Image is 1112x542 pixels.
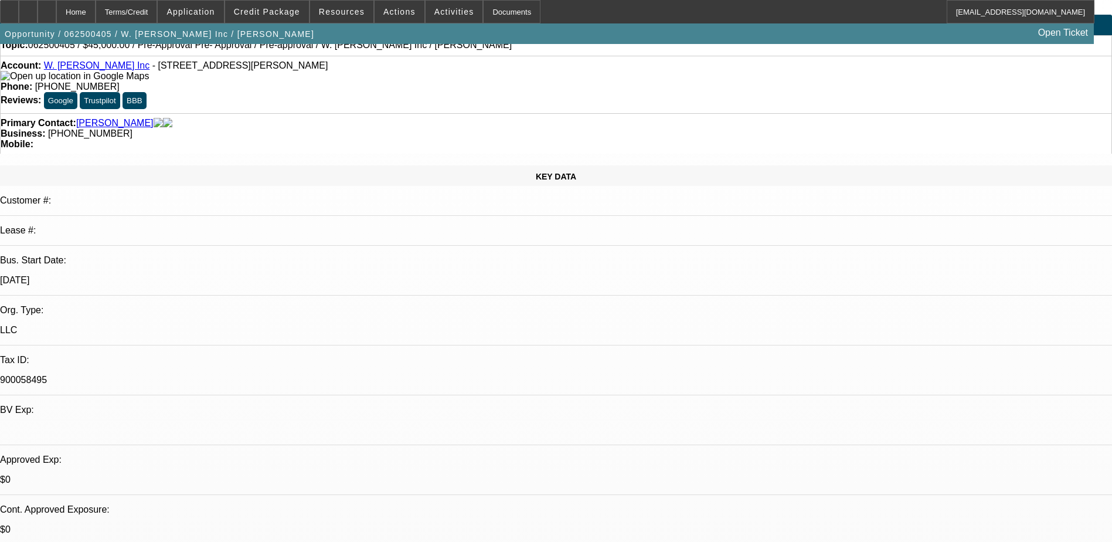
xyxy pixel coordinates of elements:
span: - [STREET_ADDRESS][PERSON_NAME] [152,60,328,70]
a: [PERSON_NAME] [76,118,154,128]
span: Resources [319,7,365,16]
button: Trustpilot [80,92,120,109]
strong: Mobile: [1,139,33,149]
a: View Google Maps [1,71,149,81]
span: Actions [383,7,416,16]
span: Credit Package [234,7,300,16]
span: Activities [434,7,474,16]
span: Opportunity / 062500405 / W. [PERSON_NAME] Inc / [PERSON_NAME] [5,29,314,39]
span: KEY DATA [536,172,576,181]
span: [PHONE_NUMBER] [35,82,120,92]
button: Credit Package [225,1,309,23]
strong: Account: [1,60,41,70]
button: BBB [123,92,147,109]
a: Open Ticket [1033,23,1093,43]
button: Application [158,1,223,23]
strong: Phone: [1,82,32,92]
img: Open up location in Google Maps [1,71,149,82]
a: W. [PERSON_NAME] Inc [44,60,149,70]
img: linkedin-icon.png [163,118,172,128]
button: Google [44,92,77,109]
button: Activities [426,1,483,23]
strong: Business: [1,128,45,138]
button: Resources [310,1,373,23]
span: [PHONE_NUMBER] [48,128,132,138]
strong: Primary Contact: [1,118,76,128]
span: Application [166,7,215,16]
strong: Reviews: [1,95,41,105]
button: Actions [375,1,424,23]
img: facebook-icon.png [154,118,163,128]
